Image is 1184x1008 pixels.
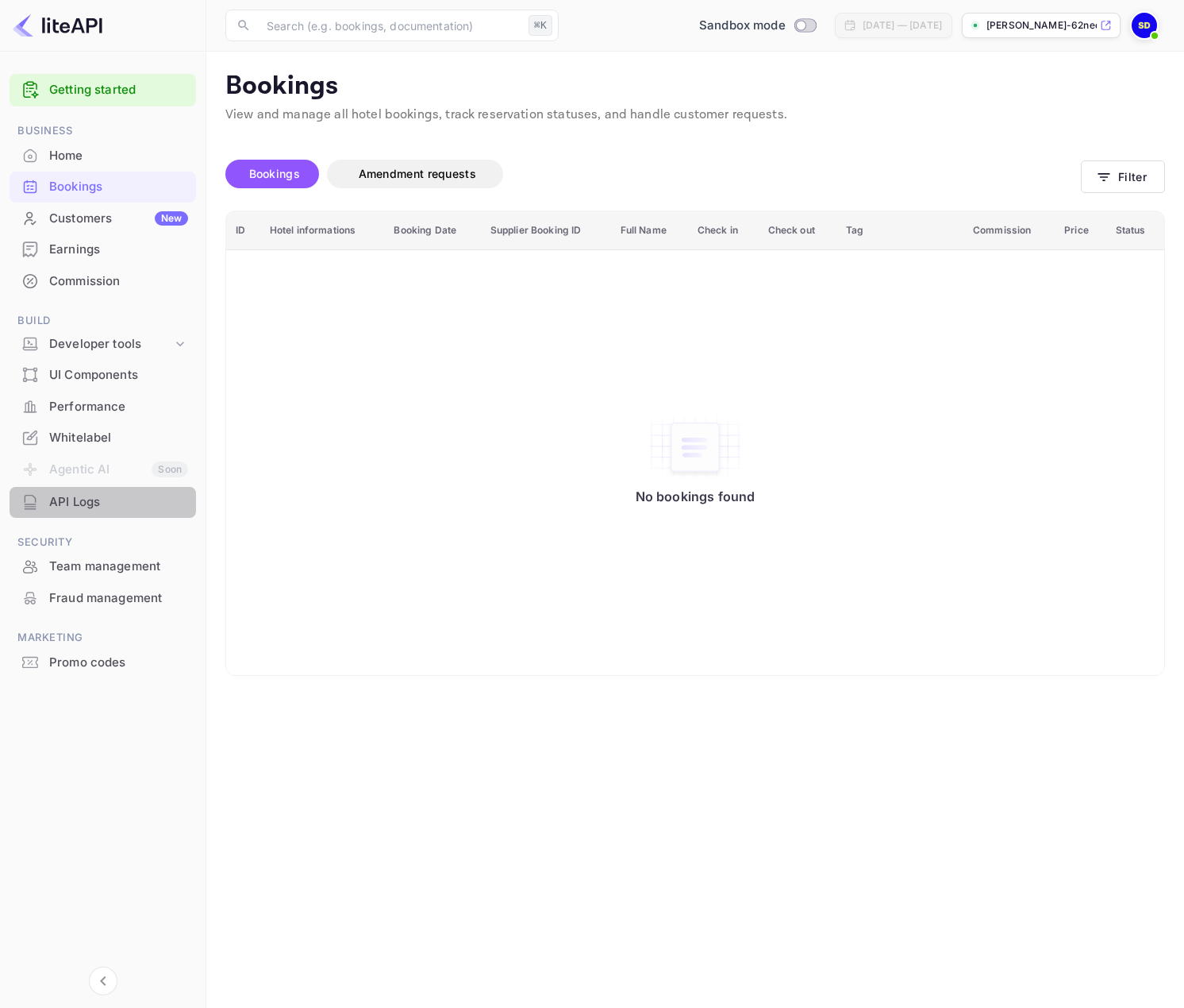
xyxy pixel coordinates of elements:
span: Build [10,312,196,330]
th: Supplier Booking ID [481,211,611,250]
div: Promo codes [10,647,196,678]
div: Fraud management [10,583,196,614]
div: Commission [49,272,188,291]
div: Team management [10,551,196,582]
img: LiteAPI logo [13,13,102,38]
div: Bookings [49,178,188,196]
table: booking table [226,211,1164,676]
div: Performance [10,392,196,423]
div: Bookings [10,172,196,203]
p: [PERSON_NAME]-62neq.n... [986,18,1097,33]
button: Filter [1081,160,1165,193]
th: Commission [963,211,1055,250]
a: Whitelabel [10,423,196,452]
a: CustomersNew [10,203,196,233]
span: Security [10,534,196,551]
a: Commission [10,266,196,295]
img: Stephen Doobal [1132,13,1157,38]
th: Hotel informations [260,211,385,250]
button: Collapse navigation [89,967,117,995]
a: Team management [10,551,196,581]
span: Amendment requests [359,167,476,180]
div: Switch to Production mode [693,17,822,35]
div: API Logs [49,493,188,512]
p: Bookings [225,71,1165,102]
th: Status [1106,211,1164,250]
a: Bookings [10,172,196,201]
div: Home [10,141,196,172]
th: Booking Date [384,211,480,250]
div: New [155,211,188,226]
a: Promo codes [10,647,196,677]
div: Commission [10,266,196,297]
th: ID [226,211,260,250]
th: Check in [688,211,759,250]
p: View and manage all hotel bookings, track reservation statuses, and handle customer requests. [225,106,1165,125]
div: Fraud management [49,589,188,608]
span: Bookings [249,167,300,180]
p: No bookings found [636,489,755,504]
img: No bookings found [648,414,743,481]
span: Marketing [10,629,196,647]
th: Price [1055,211,1106,250]
div: ⌘K [529,15,552,36]
div: Whitelabel [10,423,196,454]
div: UI Components [10,360,196,391]
input: Search (e.g. bookings, documentation) [257,10,522,41]
th: Full Name [611,211,688,250]
span: Sandbox mode [699,17,786,35]
div: Whitelabel [49,429,188,447]
div: Home [49,147,188,165]
span: Business [10,122,196,140]
div: Performance [49,398,188,416]
a: Performance [10,392,196,421]
a: Getting started [49,81,188,99]
a: Home [10,141,196,170]
th: Tag [836,211,963,250]
div: API Logs [10,487,196,518]
div: [DATE] — [DATE] [863,18,942,33]
div: Customers [49,210,188,228]
div: Getting started [10,74,196,106]
div: Developer tools [49,335,172,353]
div: CustomersNew [10,203,196,234]
a: UI Components [10,360,196,389]
a: Earnings [10,234,196,264]
th: Check out [759,211,836,250]
a: API Logs [10,487,196,516]
a: Fraud management [10,583,196,612]
div: Developer tools [10,330,196,358]
div: Team management [49,558,188,576]
div: Earnings [49,241,188,259]
div: Promo codes [49,654,188,672]
div: UI Components [49,366,188,384]
div: account-settings tabs [225,160,1081,188]
div: Earnings [10,234,196,265]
